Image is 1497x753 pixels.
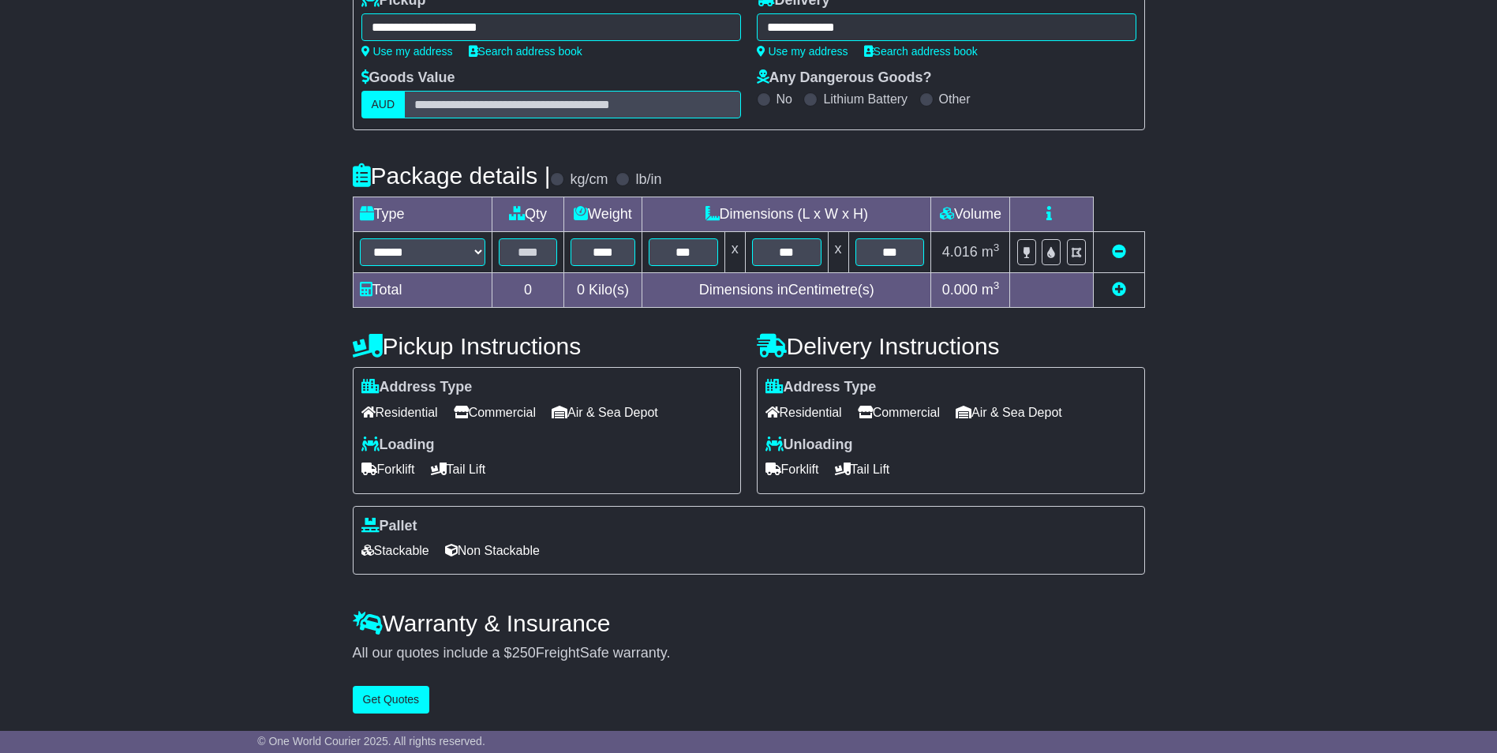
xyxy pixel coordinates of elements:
span: Forklift [765,457,819,481]
td: Total [353,273,492,308]
span: Commercial [858,400,940,425]
label: Pallet [361,518,417,535]
a: Use my address [757,45,848,58]
span: 250 [512,645,536,661]
span: Non Stackable [445,538,540,563]
label: Address Type [765,379,877,396]
span: Commercial [454,400,536,425]
span: Tail Lift [431,457,486,481]
label: Address Type [361,379,473,396]
td: Kilo(s) [563,273,642,308]
a: Search address book [864,45,978,58]
td: 0 [492,273,564,308]
label: Unloading [765,436,853,454]
td: x [828,232,848,273]
td: Dimensions in Centimetre(s) [642,273,931,308]
label: No [777,92,792,107]
td: x [724,232,745,273]
button: Get Quotes [353,686,430,714]
td: Type [353,197,492,232]
a: Add new item [1112,282,1126,298]
span: Residential [765,400,842,425]
a: Remove this item [1112,244,1126,260]
label: Other [939,92,971,107]
h4: Pickup Instructions [353,333,741,359]
span: 4.016 [942,244,978,260]
sup: 3 [994,279,1000,291]
label: kg/cm [570,171,608,189]
span: m [982,282,1000,298]
label: Any Dangerous Goods? [757,69,932,87]
a: Search address book [469,45,582,58]
span: 0.000 [942,282,978,298]
span: Stackable [361,538,429,563]
span: Tail Lift [835,457,890,481]
span: Air & Sea Depot [956,400,1062,425]
label: Loading [361,436,435,454]
label: Lithium Battery [823,92,908,107]
td: Dimensions (L x W x H) [642,197,931,232]
span: Residential [361,400,438,425]
a: Use my address [361,45,453,58]
span: © One World Courier 2025. All rights reserved. [257,735,485,747]
label: Goods Value [361,69,455,87]
label: lb/in [635,171,661,189]
span: Air & Sea Depot [552,400,658,425]
h4: Package details | [353,163,551,189]
h4: Delivery Instructions [757,333,1145,359]
label: AUD [361,91,406,118]
td: Qty [492,197,564,232]
td: Weight [563,197,642,232]
h4: Warranty & Insurance [353,610,1145,636]
span: Forklift [361,457,415,481]
span: 0 [577,282,585,298]
td: Volume [931,197,1010,232]
sup: 3 [994,242,1000,253]
div: All our quotes include a $ FreightSafe warranty. [353,645,1145,662]
span: m [982,244,1000,260]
